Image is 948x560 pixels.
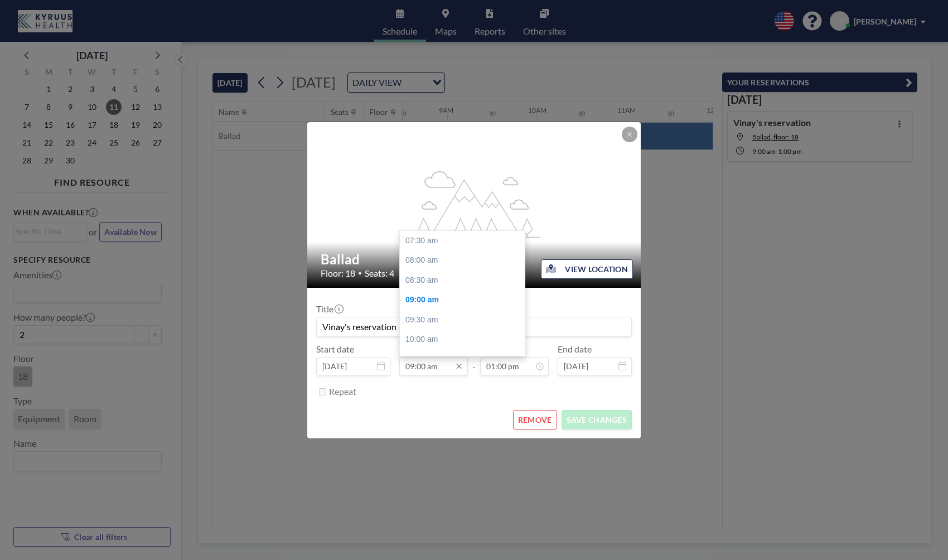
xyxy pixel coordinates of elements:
[409,170,540,237] g: flex-grow: 1.2;
[400,231,525,251] div: 07:30 am
[316,344,354,355] label: Start date
[558,344,592,355] label: End date
[365,268,394,279] span: Seats: 4
[400,350,525,370] div: 10:30 am
[472,347,476,372] span: -
[513,410,557,429] button: REMOVE
[400,330,525,350] div: 10:00 am
[321,251,628,268] h2: Ballad
[321,268,355,279] span: Floor: 18
[400,310,525,330] div: 09:30 am
[400,250,525,271] div: 08:00 am
[317,317,631,336] input: (No title)
[358,269,362,277] span: •
[400,271,525,291] div: 08:30 am
[541,259,633,279] button: VIEW LOCATION
[316,303,342,315] label: Title
[400,290,525,310] div: 09:00 am
[329,386,356,397] label: Repeat
[562,410,632,429] button: SAVE CHANGES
